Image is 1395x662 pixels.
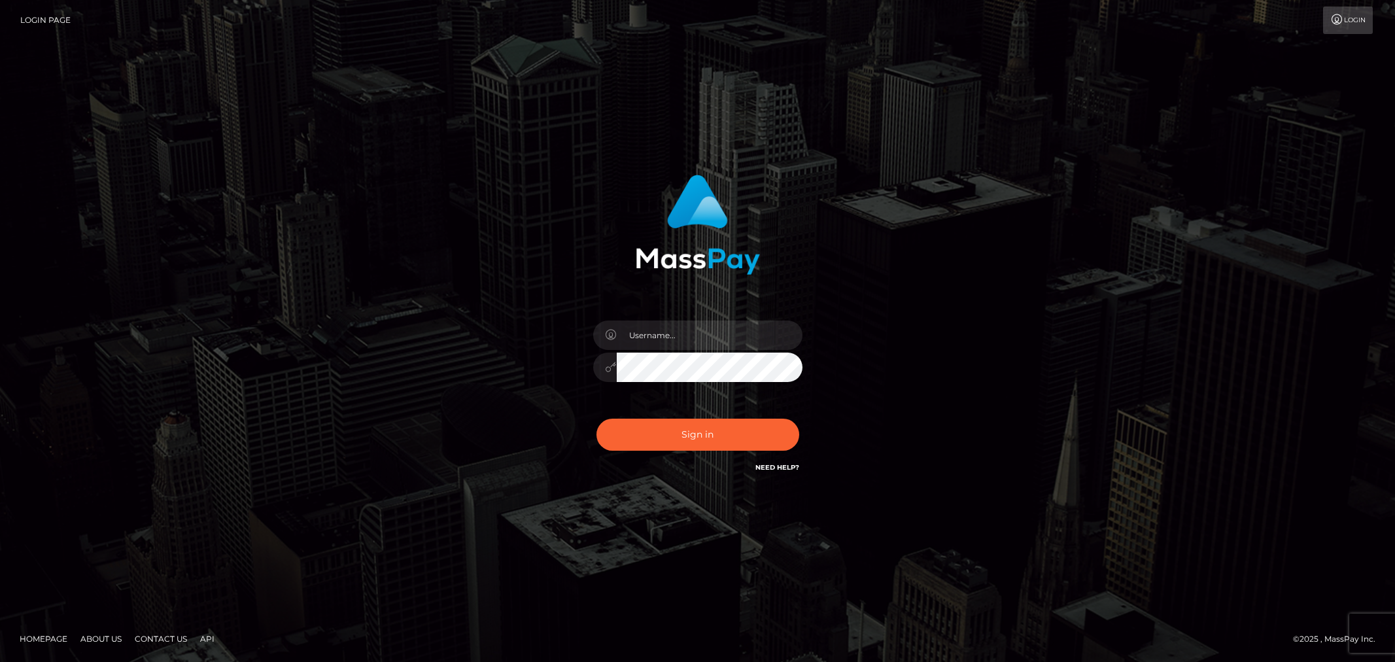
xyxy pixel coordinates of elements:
a: Homepage [14,629,73,649]
a: About Us [75,629,127,649]
img: MassPay Login [636,175,760,275]
a: API [195,629,220,649]
button: Sign in [596,419,799,451]
a: Login [1323,7,1373,34]
div: © 2025 , MassPay Inc. [1293,632,1385,646]
input: Username... [617,321,802,350]
a: Contact Us [129,629,192,649]
a: Login Page [20,7,71,34]
a: Need Help? [755,463,799,472]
